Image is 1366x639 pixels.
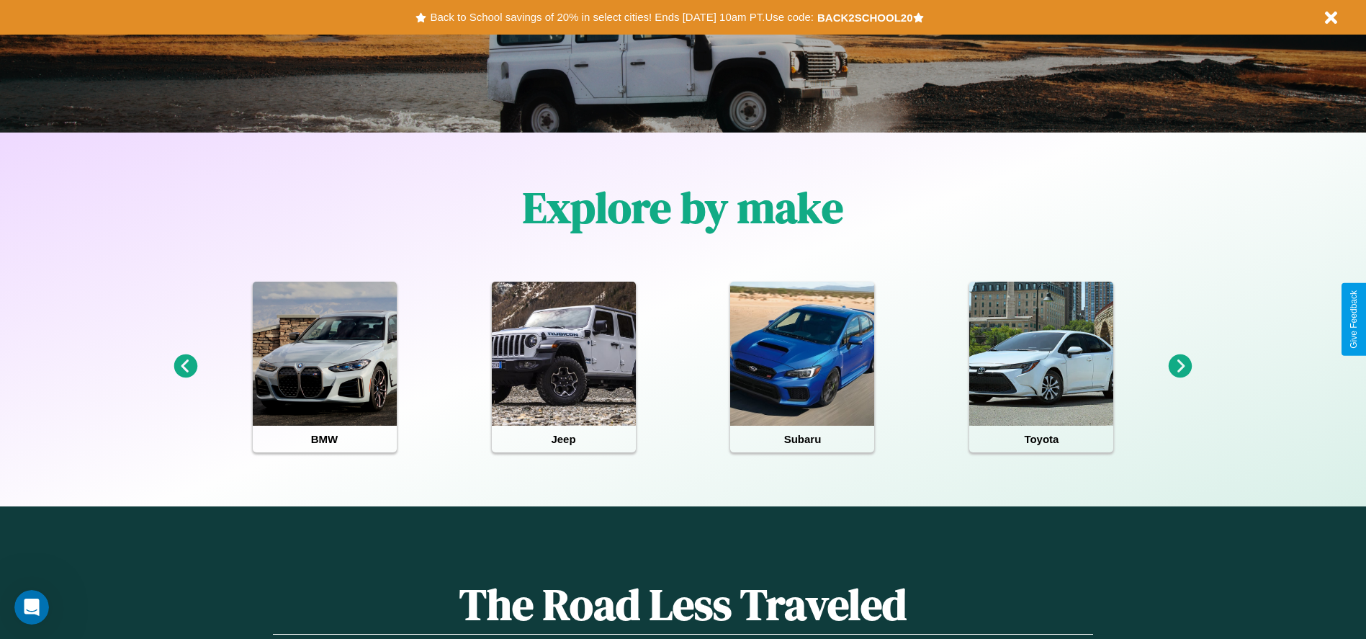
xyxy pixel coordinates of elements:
[492,426,636,452] h4: Jeep
[523,178,843,237] h1: Explore by make
[969,426,1113,452] h4: Toyota
[817,12,913,24] b: BACK2SCHOOL20
[14,590,49,625] iframe: Intercom live chat
[1349,290,1359,349] div: Give Feedback
[253,426,397,452] h4: BMW
[273,575,1092,635] h1: The Road Less Traveled
[730,426,874,452] h4: Subaru
[426,7,817,27] button: Back to School savings of 20% in select cities! Ends [DATE] 10am PT.Use code:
